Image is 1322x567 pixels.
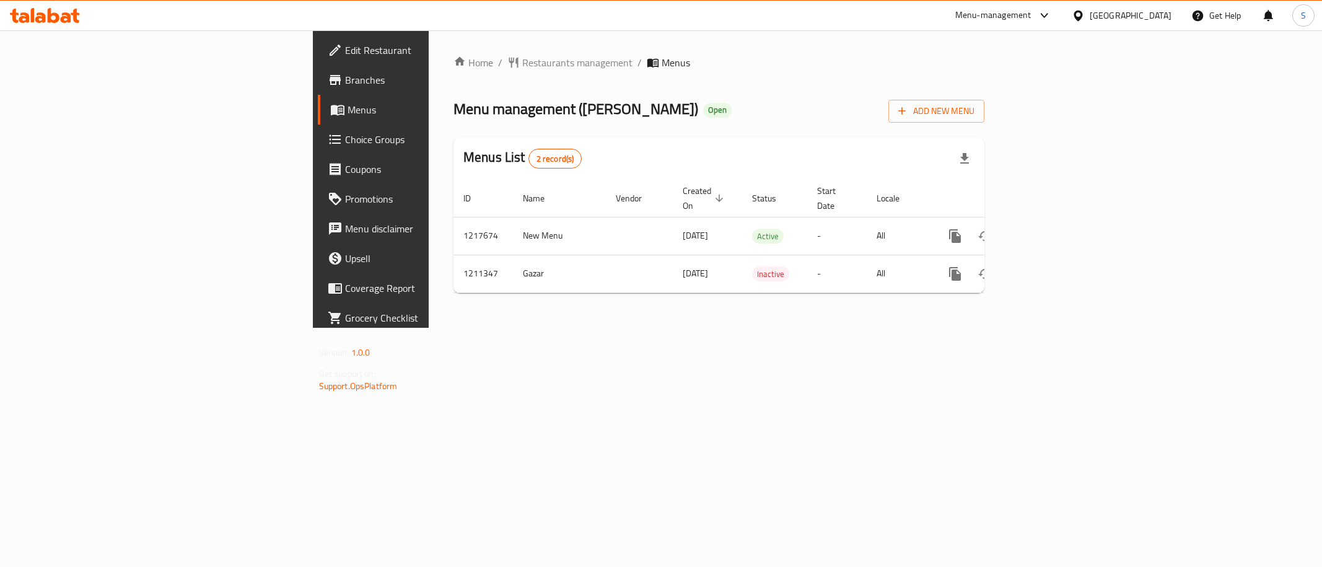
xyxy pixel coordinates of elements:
button: Add New Menu [888,100,984,123]
td: - [807,217,867,255]
span: 2 record(s) [529,153,582,165]
table: enhanced table [453,180,1069,293]
span: 1.0.0 [351,345,370,361]
a: Restaurants management [507,55,633,70]
span: Branches [345,73,523,87]
a: Grocery Checklist [318,303,533,333]
span: Menu disclaimer [345,221,523,236]
span: [DATE] [683,265,708,281]
span: ID [463,191,487,206]
span: Open [703,105,732,115]
span: Promotions [345,191,523,206]
span: Menu management ( [PERSON_NAME] ) [453,95,698,123]
span: Grocery Checklist [345,310,523,325]
td: Gazar [513,255,606,292]
td: All [867,217,930,255]
span: Get support on: [319,366,376,382]
span: Upsell [345,251,523,266]
div: Menu-management [955,8,1031,23]
div: Inactive [752,266,789,281]
span: [DATE] [683,227,708,244]
a: Choice Groups [318,125,533,154]
li: / [637,55,642,70]
span: Edit Restaurant [345,43,523,58]
th: Actions [930,180,1069,218]
span: Coverage Report [345,281,523,296]
button: more [940,221,970,251]
span: Menus [348,102,523,117]
span: Name [523,191,561,206]
a: Branches [318,65,533,95]
span: S [1301,9,1306,22]
span: Vendor [616,191,658,206]
td: - [807,255,867,292]
div: Open [703,103,732,118]
span: Coupons [345,162,523,177]
a: Coupons [318,154,533,184]
button: Change Status [970,221,1000,251]
span: Status [752,191,792,206]
h2: Menus List [463,148,582,169]
span: Menus [662,55,690,70]
span: Add New Menu [898,103,974,119]
td: All [867,255,930,292]
span: Choice Groups [345,132,523,147]
span: Start Date [817,183,852,213]
span: Created On [683,183,727,213]
nav: breadcrumb [453,55,984,70]
div: Total records count [528,149,582,169]
div: [GEOGRAPHIC_DATA] [1090,9,1171,22]
span: Version: [319,345,349,361]
td: New Menu [513,217,606,255]
span: Locale [877,191,916,206]
span: Active [752,229,784,244]
a: Support.OpsPlatform [319,378,398,394]
button: more [940,259,970,289]
a: Edit Restaurant [318,35,533,65]
span: Restaurants management [522,55,633,70]
a: Promotions [318,184,533,214]
button: Change Status [970,259,1000,289]
a: Upsell [318,244,533,273]
a: Menus [318,95,533,125]
a: Coverage Report [318,273,533,303]
div: Export file [950,144,979,174]
a: Menu disclaimer [318,214,533,244]
span: Inactive [752,267,789,281]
